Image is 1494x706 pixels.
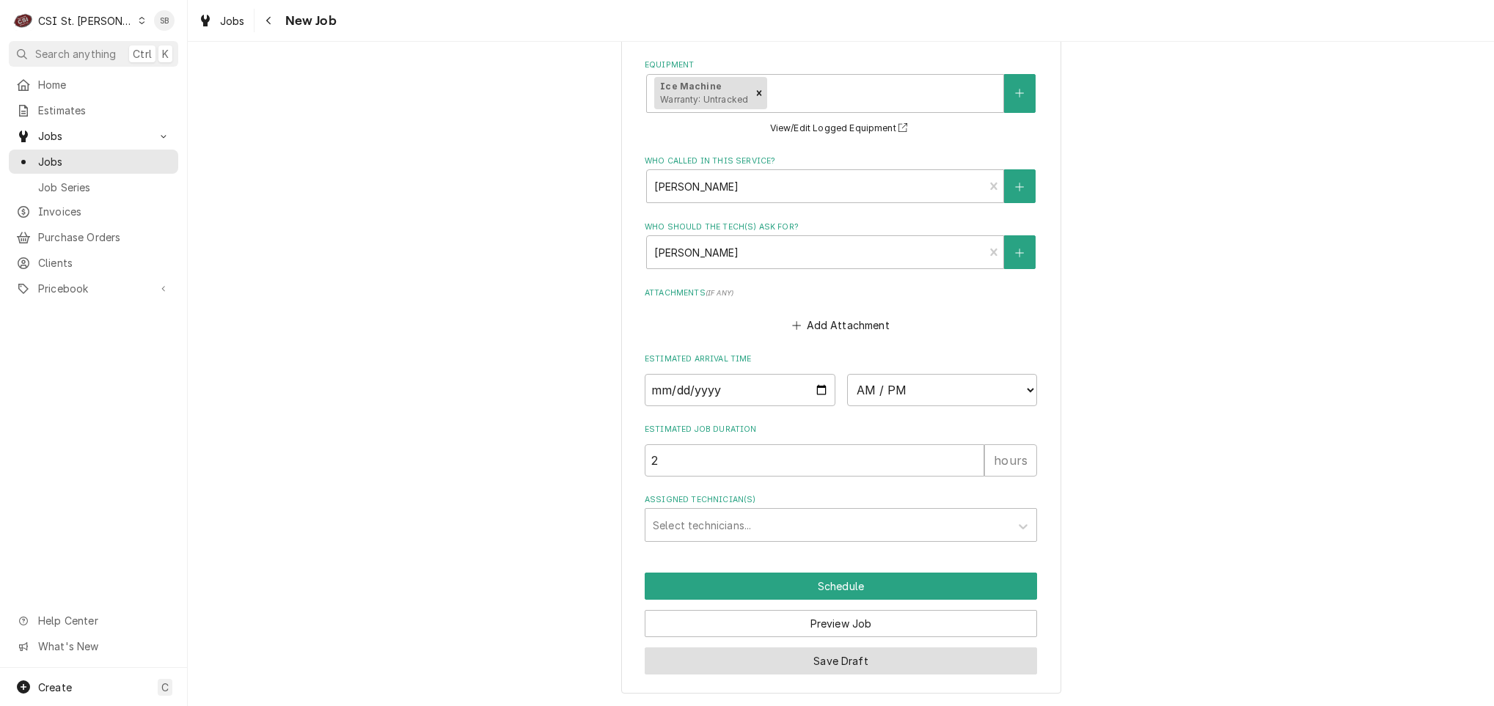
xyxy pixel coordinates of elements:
span: What's New [38,639,169,654]
div: Remove [object Object] [751,77,767,109]
a: Jobs [192,9,251,33]
div: hours [984,444,1037,477]
div: CSI St. Louis's Avatar [13,10,34,31]
div: Estimated Job Duration [645,424,1037,476]
div: Button Group Row [645,573,1037,600]
div: Who called in this service? [645,155,1037,203]
a: Home [9,73,178,97]
div: C [13,10,34,31]
svg: Create New Equipment [1015,88,1024,98]
span: New Job [281,11,337,31]
label: Assigned Technician(s) [645,494,1037,506]
label: Estimated Arrival Time [645,353,1037,365]
a: Purchase Orders [9,225,178,249]
button: Preview Job [645,610,1037,637]
button: View/Edit Logged Equipment [768,119,915,138]
a: Job Series [9,175,178,199]
span: Jobs [38,128,149,144]
span: Jobs [38,154,171,169]
a: Go to Jobs [9,124,178,148]
span: ( if any ) [706,289,733,297]
a: Clients [9,251,178,275]
div: Shayla Bell's Avatar [154,10,175,31]
div: Button Group [645,573,1037,674]
label: Who should the tech(s) ask for? [645,221,1037,233]
span: Warranty: Untracked [660,94,748,105]
span: Ctrl [133,46,152,62]
span: Pricebook [38,281,149,296]
div: Assigned Technician(s) [645,494,1037,542]
span: Purchase Orders [38,229,171,245]
button: Create New Contact [1004,235,1035,269]
button: Search anythingCtrlK [9,41,178,67]
button: Create New Equipment [1004,74,1035,113]
span: Estimates [38,103,171,118]
button: Create New Contact [1004,169,1035,203]
span: C [161,680,169,695]
button: Save Draft [645,647,1037,674]
strong: Ice Machine [660,81,722,92]
span: Clients [38,255,171,271]
button: Schedule [645,573,1037,600]
a: Go to Help Center [9,608,178,633]
svg: Create New Contact [1015,182,1024,192]
select: Time Select [847,374,1038,406]
span: Home [38,77,171,92]
span: Create [38,681,72,694]
a: Go to Pricebook [9,276,178,301]
div: Equipment [645,59,1037,137]
label: Attachments [645,287,1037,299]
label: Equipment [645,59,1037,71]
div: Who should the tech(s) ask for? [645,221,1037,269]
button: Add Attachment [790,315,893,336]
span: Help Center [38,613,169,628]
input: Date [645,374,835,406]
span: Job Series [38,180,171,195]
div: Button Group Row [645,600,1037,637]
label: Who called in this service? [645,155,1037,167]
span: Invoices [38,204,171,219]
div: CSI St. [PERSON_NAME] [38,13,133,29]
a: Invoices [9,199,178,224]
a: Jobs [9,150,178,174]
div: Button Group Row [645,637,1037,674]
div: Estimated Arrival Time [645,353,1037,405]
span: Jobs [220,13,245,29]
label: Estimated Job Duration [645,424,1037,435]
span: Search anything [35,46,116,62]
div: Attachments [645,287,1037,336]
svg: Create New Contact [1015,248,1024,258]
button: Navigate back [257,9,281,32]
span: K [162,46,169,62]
div: SB [154,10,175,31]
a: Go to What's New [9,634,178,658]
a: Estimates [9,98,178,122]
